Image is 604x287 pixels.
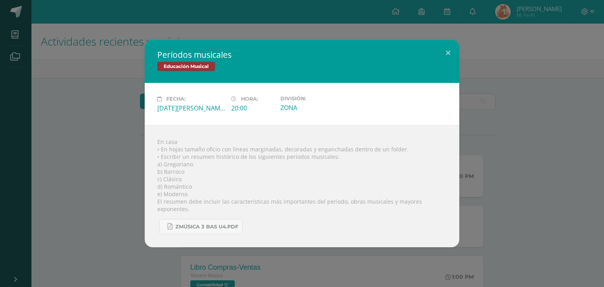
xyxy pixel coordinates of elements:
span: Zmúsica 3 Bas U4.pdf [175,224,238,230]
a: Zmúsica 3 Bas U4.pdf [159,219,243,234]
div: ZONA [280,103,348,112]
div: 20:00 [231,104,274,112]
label: División: [280,96,348,101]
span: Fecha: [166,96,186,102]
div: [DATE][PERSON_NAME] [157,104,225,112]
span: Educación Musical [157,62,215,71]
button: Close (Esc) [437,40,459,66]
div: En casa • En hojas tamaño oficio con líneas marginadas, decoradas y enganchadas dentro de un fold... [145,125,459,247]
span: Hora: [241,96,258,102]
h2: Períodos musicales [157,49,447,60]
